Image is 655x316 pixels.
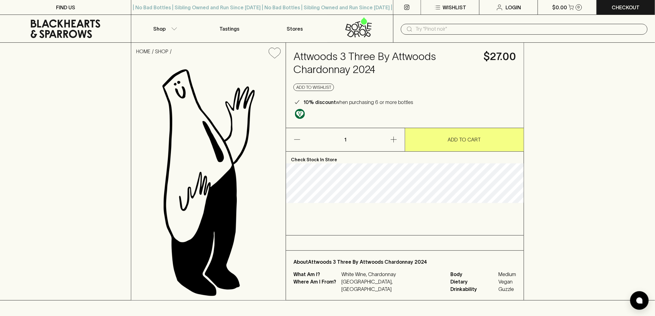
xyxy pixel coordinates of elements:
[293,258,516,266] p: About Attwoods 3 Three By Attwoods Chardonnay 2024
[131,15,197,42] button: Shop
[636,297,643,304] img: bubble-icon
[553,4,567,11] p: $0.00
[56,4,75,11] p: FIND US
[293,84,334,91] button: Add to wishlist
[499,271,516,278] span: Medium
[303,98,413,106] p: when purchasing 6 or more bottles
[287,25,303,32] p: Stores
[612,4,640,11] p: Checkout
[293,271,340,278] p: What Am I?
[499,278,516,285] span: Vegan
[341,278,443,293] p: [GEOGRAPHIC_DATA], [GEOGRAPHIC_DATA]
[303,99,336,105] b: 10% discount
[416,24,643,34] input: Try "Pinot noir"
[451,278,497,285] span: Dietary
[295,109,305,119] img: Vegan
[451,271,497,278] span: Body
[219,25,239,32] p: Tastings
[484,50,516,63] h4: $27.00
[293,50,476,76] h4: Attwoods 3 Three By Attwoods Chardonnay 2024
[286,152,524,163] p: Check Stock In Store
[262,15,327,42] a: Stores
[293,278,340,293] p: Where Am I From?
[338,128,353,151] p: 1
[136,49,150,54] a: HOME
[266,45,283,61] button: Add to wishlist
[153,25,166,32] p: Shop
[506,4,521,11] p: Login
[155,49,168,54] a: SHOP
[405,128,524,151] button: ADD TO CART
[293,107,306,120] a: Made without the use of any animal products.
[448,136,481,143] p: ADD TO CART
[499,285,516,293] span: Guzzle
[578,6,580,9] p: 0
[131,63,286,300] img: Attwoods 3 Three By Attwoods Chardonnay 2024
[443,4,466,11] p: Wishlist
[451,285,497,293] span: Drinkability
[341,271,443,278] p: White Wine, Chardonnay
[197,15,262,42] a: Tastings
